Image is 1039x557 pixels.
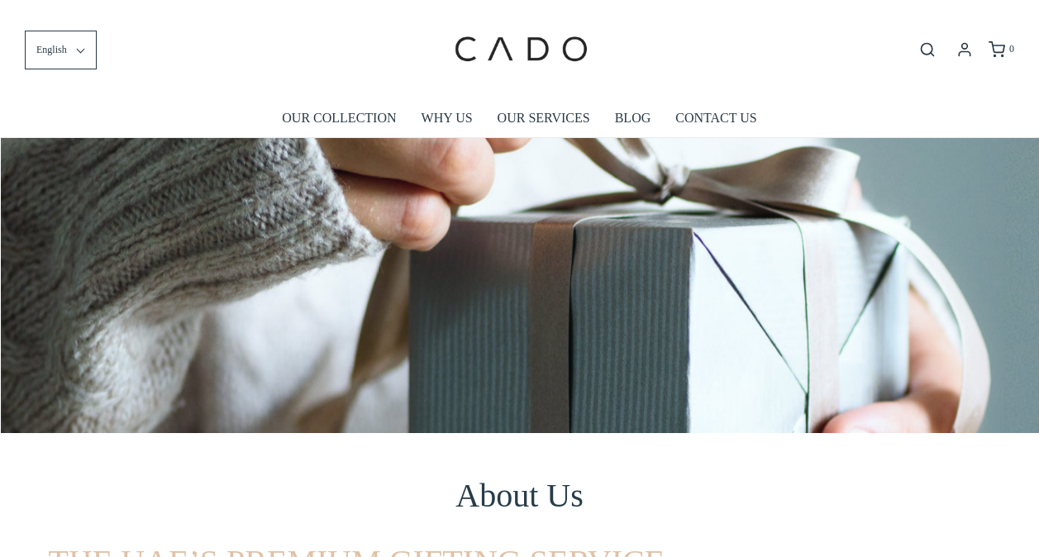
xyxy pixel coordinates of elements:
a: WHY US [422,99,473,137]
a: 0 [987,41,1014,58]
span: 0 [1009,43,1014,55]
button: Open search bar [913,40,942,59]
img: cadogifting [450,12,590,87]
span: English [36,42,67,58]
a: OUR SERVICES [498,99,590,137]
a: BLOG [615,99,651,137]
a: CONTACT US [675,99,756,137]
h1: About Us [49,474,991,517]
button: English [25,31,97,69]
a: OUR COLLECTION [282,99,396,137]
